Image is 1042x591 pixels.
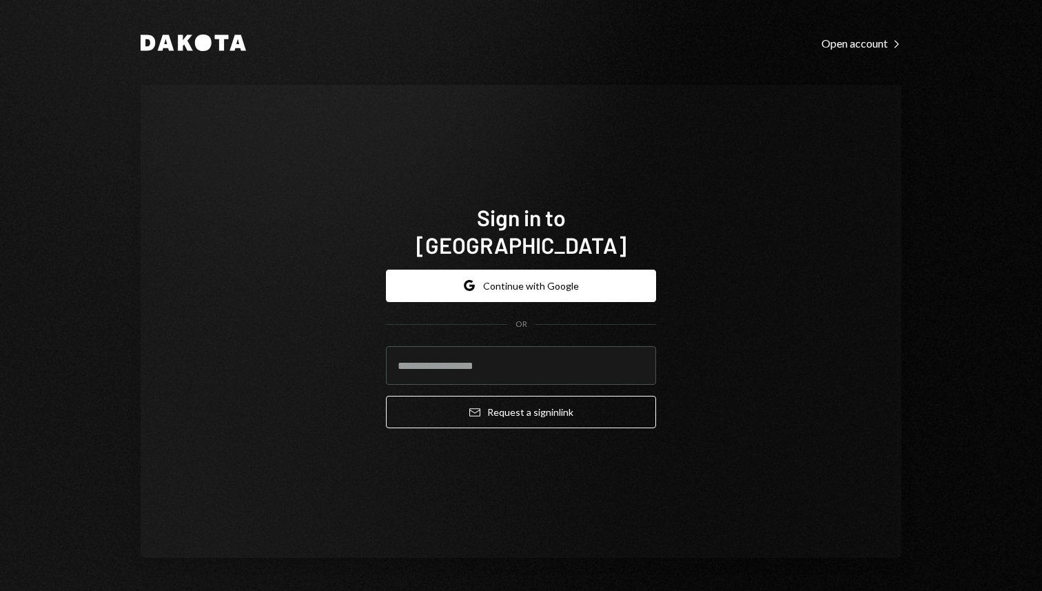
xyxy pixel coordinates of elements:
a: Open account [821,35,901,50]
div: OR [515,319,527,330]
div: Open account [821,37,901,50]
button: Continue with Google [386,270,656,302]
button: Request a signinlink [386,396,656,428]
h1: Sign in to [GEOGRAPHIC_DATA] [386,203,656,259]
